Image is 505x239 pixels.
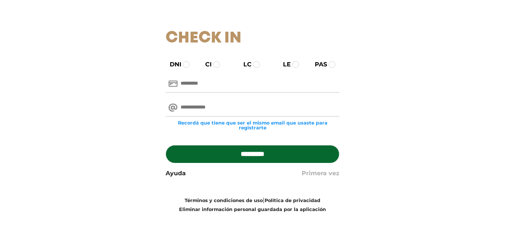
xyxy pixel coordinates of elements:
a: Política de privacidad [265,198,320,203]
label: PAS [308,60,327,69]
h1: Check In [166,29,339,48]
label: LC [237,60,252,69]
label: LE [276,60,291,69]
a: Eliminar información personal guardada por la aplicación [179,207,326,212]
a: Términos y condiciones de uso [185,198,263,203]
label: DNI [163,60,181,69]
a: Primera vez [302,169,339,178]
a: Ayuda [166,169,186,178]
label: CI [198,60,212,69]
small: Recordá que tiene que ser el mismo email que usaste para registrarte [166,120,339,130]
div: | [160,196,345,214]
